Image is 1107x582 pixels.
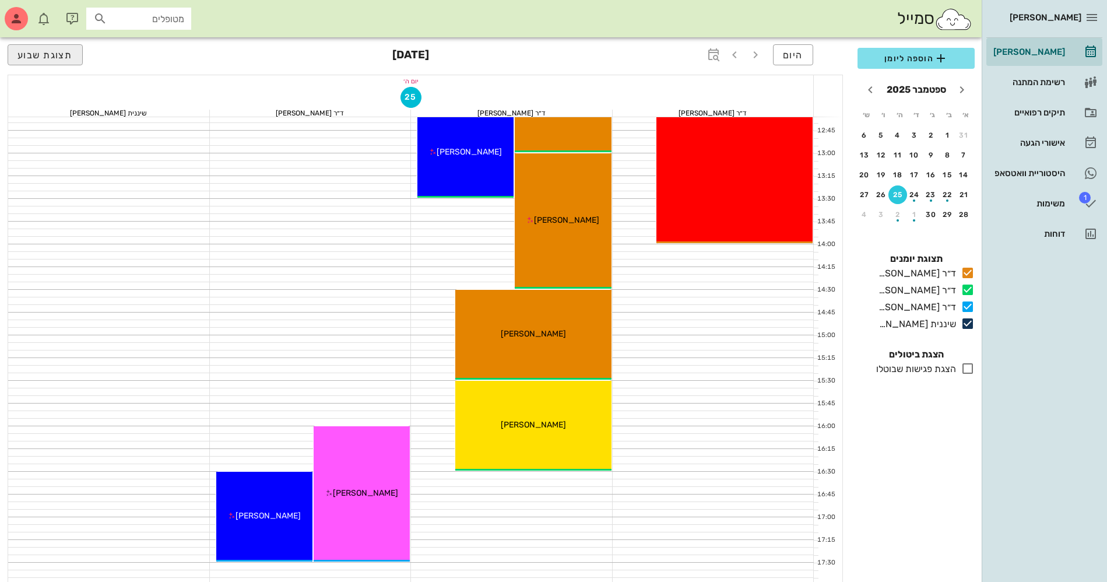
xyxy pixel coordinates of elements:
div: 4 [888,131,907,139]
div: 13 [855,151,874,159]
div: 13:15 [814,171,838,181]
button: 24 [905,185,924,204]
div: 14:15 [814,262,838,272]
button: 4 [888,126,907,145]
div: יום ה׳ [8,75,813,87]
button: 2 [888,205,907,224]
div: 16:30 [814,467,838,477]
div: 1 [905,211,924,219]
span: [PERSON_NAME] [501,329,566,339]
button: 26 [872,185,891,204]
button: 5 [872,126,891,145]
button: 21 [955,185,974,204]
button: 23 [922,185,940,204]
span: הוספה ליומן [867,51,965,65]
div: 16:15 [814,444,838,454]
div: 27 [855,191,874,199]
button: 20 [855,166,874,184]
a: רשימת המתנה [986,68,1102,96]
div: 19 [872,171,891,179]
th: ג׳ [925,105,940,125]
button: 25 [888,185,907,204]
h3: [DATE] [392,44,429,68]
button: 18 [888,166,907,184]
span: [PERSON_NAME] [501,420,566,430]
div: 15:30 [814,376,838,386]
span: תג [1079,192,1091,204]
div: 17:30 [814,558,838,568]
div: 17:00 [814,513,838,523]
div: שיננית [PERSON_NAME] [8,110,209,117]
div: הצגת פגישות שבוטלו [871,362,956,376]
div: 13:45 [814,217,838,227]
div: 13:30 [814,194,838,204]
div: 24 [905,191,924,199]
div: ד״ר [PERSON_NAME] [874,267,956,281]
div: 21 [955,191,974,199]
th: ד׳ [908,105,923,125]
button: 4 [855,205,874,224]
span: [PERSON_NAME] [534,215,599,225]
div: דוחות [991,229,1065,239]
span: תצוגת שבוע [17,50,73,61]
a: תיקים רפואיים [986,99,1102,127]
div: 11 [888,151,907,159]
h4: הצגת ביטולים [858,348,975,362]
div: משימות [991,199,1065,208]
div: 14:30 [814,285,838,295]
div: 10 [905,151,924,159]
button: 13 [855,146,874,164]
div: 16:00 [814,422,838,432]
button: 3 [905,126,924,145]
button: 15 [939,166,957,184]
div: 30 [922,211,940,219]
div: ד״ר [PERSON_NAME] [411,110,612,117]
button: 29 [939,205,957,224]
th: ה׳ [892,105,907,125]
button: 7 [955,146,974,164]
button: 31 [955,126,974,145]
a: אישורי הגעה [986,129,1102,157]
div: תיקים רפואיים [991,108,1065,117]
button: 12 [872,146,891,164]
div: 15:45 [814,399,838,409]
span: [PERSON_NAME] [437,147,502,157]
div: 15 [939,171,957,179]
button: היום [773,44,813,65]
button: 11 [888,146,907,164]
div: 13:00 [814,149,838,159]
div: ד״ר [PERSON_NAME] [210,110,411,117]
div: 12:45 [814,126,838,136]
a: [PERSON_NAME] [986,38,1102,66]
div: [PERSON_NAME] [991,47,1065,57]
div: שיננית [PERSON_NAME] [874,317,956,331]
div: 31 [955,131,974,139]
button: 14 [955,166,974,184]
button: 22 [939,185,957,204]
a: דוחות [986,220,1102,248]
div: 6 [855,131,874,139]
div: 17 [905,171,924,179]
div: ד״ר [PERSON_NAME] [874,300,956,314]
div: 3 [905,131,924,139]
button: 3 [872,205,891,224]
th: ש׳ [859,105,874,125]
button: 30 [922,205,940,224]
th: ב׳ [941,105,957,125]
div: רשימת המתנה [991,78,1065,87]
span: תג [34,9,41,16]
div: 4 [855,211,874,219]
button: ספטמבר 2025 [882,78,951,101]
div: 9 [922,151,940,159]
div: 14:45 [814,308,838,318]
div: 15:00 [814,331,838,341]
button: 2 [922,126,940,145]
div: ד״ר [PERSON_NAME] [874,283,956,297]
button: 6 [855,126,874,145]
button: 28 [955,205,974,224]
button: חודש שעבר [951,79,972,100]
button: 9 [922,146,940,164]
div: 15:15 [814,353,838,363]
div: 17:15 [814,535,838,545]
div: היסטוריית וואטסאפ [991,169,1065,178]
